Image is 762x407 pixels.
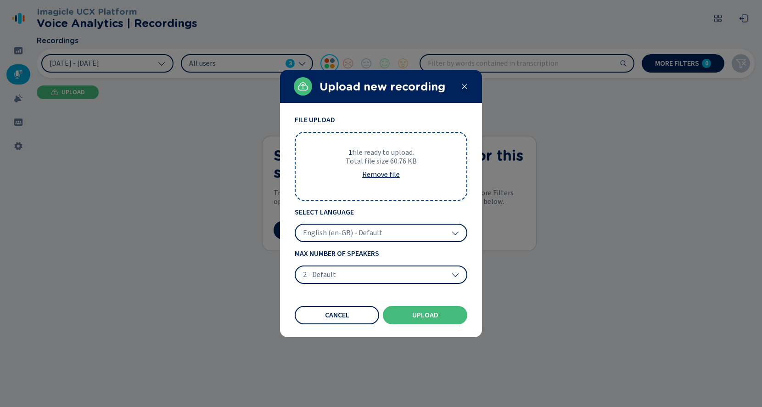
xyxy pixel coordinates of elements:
h2: Upload new recording [319,80,454,93]
span: Upload [412,311,438,319]
span: Max Number of Speakers [295,249,467,258]
svg: close [461,83,468,90]
button: Upload [383,306,467,324]
span: Cancel [325,311,349,319]
span: File Upload [295,116,467,124]
span: English (en-GB) - Default [303,228,382,237]
button: Cancel [295,306,379,324]
span: 2 - Default [303,270,336,279]
svg: chevron-down [452,271,459,278]
span: Select Language [295,208,467,216]
span: Remove file [362,171,400,178]
button: Remove file [355,165,407,184]
svg: chevron-down [452,229,459,237]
